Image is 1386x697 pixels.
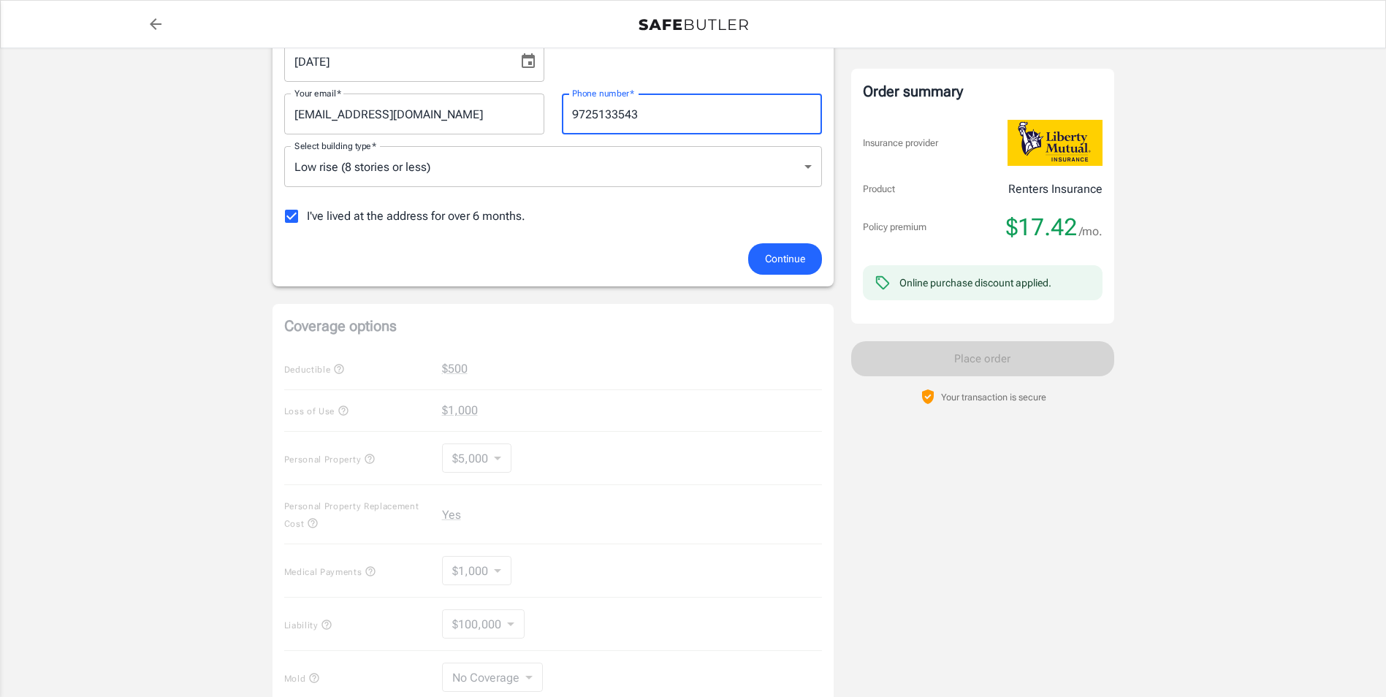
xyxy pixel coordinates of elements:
label: Your email [294,87,341,99]
input: MM/DD/YYYY [284,41,508,82]
span: /mo. [1079,221,1103,242]
p: Policy premium [863,220,926,235]
p: Product [863,182,895,197]
div: Order summary [863,80,1103,102]
button: Continue [748,243,822,275]
p: Your transaction is secure [941,390,1046,404]
div: Online purchase discount applied. [899,275,1051,290]
input: Enter number [562,94,822,134]
div: Low rise (8 stories or less) [284,146,822,187]
span: Continue [765,250,805,268]
input: Enter email [284,94,544,134]
span: I've lived at the address for over 6 months. [307,207,525,225]
span: $17.42 [1006,213,1077,242]
p: Insurance provider [863,136,938,151]
label: Phone number [572,87,634,99]
img: Liberty Mutual [1008,120,1103,166]
label: Select building type [294,140,376,152]
p: Renters Insurance [1008,180,1103,198]
a: back to quotes [141,9,170,39]
button: Choose date, selected date is Oct 2, 2025 [514,47,543,76]
img: Back to quotes [639,19,748,31]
